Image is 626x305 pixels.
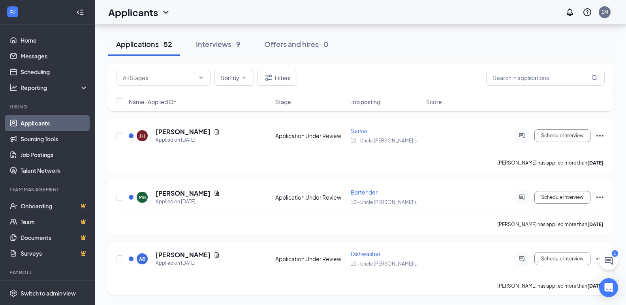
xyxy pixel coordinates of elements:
[76,8,84,16] svg: Collapse
[517,256,526,262] svg: ActiveChat
[587,160,603,166] b: [DATE]
[21,84,88,92] div: Reporting
[129,98,177,106] span: Name · Applied On
[196,39,241,49] div: Interviews · 9
[264,73,273,82] svg: Filter
[21,198,88,214] a: OnboardingCrown
[264,39,329,49] div: Offers and hires · 0
[351,199,417,205] span: 10 - Uncle [PERSON_NAME]'s
[21,147,88,163] a: Job Postings
[214,70,254,86] button: Sort byChevronDown
[602,9,608,15] div: 1M
[497,283,605,289] p: [PERSON_NAME] has applied more than .
[351,127,368,134] span: Server
[604,256,613,266] svg: ChatActive
[156,189,211,198] h5: [PERSON_NAME]
[21,214,88,230] a: TeamCrown
[123,73,195,82] input: All Stages
[595,131,605,140] svg: Ellipses
[351,98,380,106] span: Job posting
[486,70,605,86] input: Search in applications
[139,133,145,139] div: JH
[426,98,442,106] span: Score
[21,163,88,178] a: Talent Network
[21,32,88,48] a: Home
[517,194,526,200] svg: ActiveChat
[534,129,590,142] button: Schedule Interview
[156,198,220,206] div: Applied on [DATE]
[595,193,605,202] svg: Ellipses
[214,190,220,196] svg: Document
[351,261,417,267] span: 10 - Uncle [PERSON_NAME]'s
[497,221,605,228] p: [PERSON_NAME] has applied more than .
[214,129,220,135] svg: Document
[534,191,590,204] button: Schedule Interview
[156,259,220,267] div: Applied on [DATE]
[612,250,618,257] div: 1
[21,245,88,261] a: SurveysCrown
[517,133,526,139] svg: ActiveChat
[21,48,88,64] a: Messages
[21,131,88,147] a: Sourcing Tools
[139,256,145,262] div: AB
[497,159,605,166] p: [PERSON_NAME] has applied more than .
[534,253,590,265] button: Schedule Interview
[587,221,603,227] b: [DATE]
[21,289,76,297] div: Switch to admin view
[9,103,86,110] div: Hiring
[9,8,17,16] svg: WorkstreamLogo
[139,194,146,201] div: MB
[21,64,88,80] a: Scheduling
[156,251,211,259] h5: [PERSON_NAME]
[599,278,618,297] div: Open Intercom Messenger
[9,186,86,193] div: Team Management
[116,39,172,49] div: Applications · 52
[108,6,158,19] h1: Applicants
[583,7,592,17] svg: QuestionInfo
[156,136,220,144] div: Applied on [DATE]
[275,132,346,140] div: Application Under Review
[351,189,378,196] span: Bartender
[221,75,239,80] span: Sort by
[257,70,297,86] button: Filter Filters
[595,254,605,264] svg: Ellipses
[214,252,220,258] svg: Document
[565,7,575,17] svg: Notifications
[599,251,618,270] button: ChatActive
[21,230,88,245] a: DocumentsCrown
[351,138,417,144] span: 10 - Uncle [PERSON_NAME]'s
[351,250,381,257] span: Dishwasher
[275,193,346,201] div: Application Under Review
[198,75,204,81] svg: ChevronDown
[161,7,171,17] svg: ChevronDown
[9,269,86,276] div: Payroll
[275,98,291,106] span: Stage
[9,84,17,92] svg: Analysis
[156,127,211,136] h5: [PERSON_NAME]
[591,75,598,81] svg: MagnifyingGlass
[241,75,247,81] svg: ChevronDown
[587,283,603,289] b: [DATE]
[21,115,88,131] a: Applicants
[275,255,346,263] div: Application Under Review
[9,289,17,297] svg: Settings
